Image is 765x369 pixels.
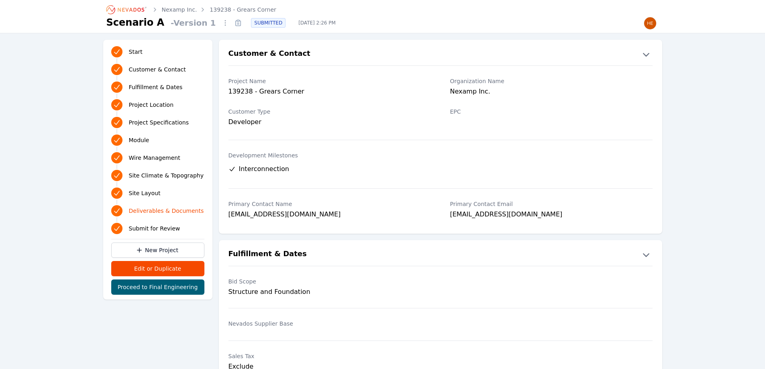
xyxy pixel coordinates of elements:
[129,136,149,144] span: Module
[251,18,286,28] div: SUBMITTED
[450,200,653,208] label: Primary Contact Email
[129,48,143,56] span: Start
[210,6,276,14] a: 139238 - Grears Corner
[228,87,431,98] div: 139238 - Grears Corner
[111,279,204,295] button: Proceed to Final Engineering
[228,352,431,360] label: Sales Tax
[106,3,276,16] nav: Breadcrumb
[239,164,289,174] span: Interconnection
[228,117,431,127] div: Developer
[228,77,431,85] label: Project Name
[129,189,161,197] span: Site Layout
[219,48,662,61] button: Customer & Contact
[111,261,204,276] button: Edit or Duplicate
[129,65,186,73] span: Customer & Contact
[129,207,204,215] span: Deliverables & Documents
[228,210,431,221] div: [EMAIL_ADDRESS][DOMAIN_NAME]
[644,17,657,30] img: Henar Luque
[450,108,653,116] label: EPC
[219,248,662,261] button: Fulfillment & Dates
[111,243,204,258] a: New Project
[167,17,219,29] span: - Version 1
[228,287,431,297] div: Structure and Foundation
[228,248,307,261] h2: Fulfillment & Dates
[106,16,165,29] h1: Scenario A
[129,224,180,232] span: Submit for Review
[111,45,204,236] nav: Progress
[228,320,431,328] label: Nevados Supplier Base
[228,277,431,285] label: Bid Scope
[228,200,431,208] label: Primary Contact Name
[129,101,174,109] span: Project Location
[129,83,183,91] span: Fulfillment & Dates
[129,171,204,179] span: Site Climate & Topography
[129,118,189,126] span: Project Specifications
[129,154,180,162] span: Wire Management
[162,6,197,14] a: Nexamp Inc.
[292,20,342,26] span: [DATE] 2:26 PM
[228,48,310,61] h2: Customer & Contact
[450,87,653,98] div: Nexamp Inc.
[228,108,431,116] label: Customer Type
[450,210,653,221] div: [EMAIL_ADDRESS][DOMAIN_NAME]
[228,151,653,159] label: Development Milestones
[450,77,653,85] label: Organization Name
